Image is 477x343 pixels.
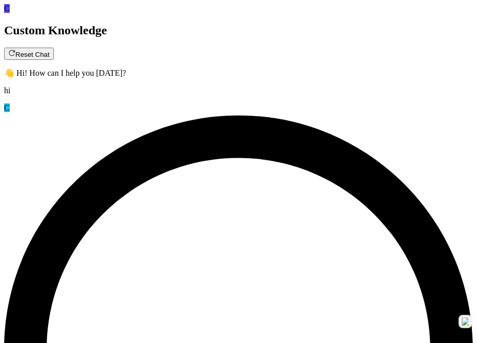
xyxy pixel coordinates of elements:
span: C [4,4,10,13]
span: C [4,103,10,112]
p: hi [4,86,473,95]
h2: Custom Knowledge [4,24,473,37]
p: 👋 Hi! How can I help you [DATE]? [4,68,473,78]
button: Reset Chat [4,48,54,60]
